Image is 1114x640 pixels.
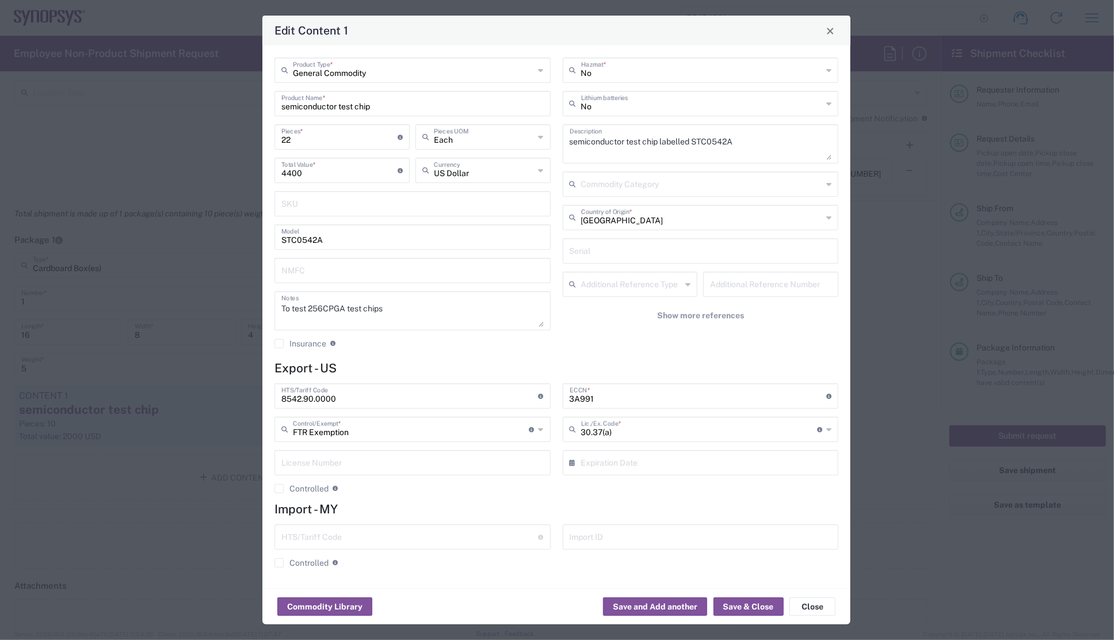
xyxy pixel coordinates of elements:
h4: Import - MY [274,502,838,516]
h4: Export - US [274,361,838,375]
label: Controlled [274,558,329,567]
span: Show more references [657,310,744,321]
button: Close [822,22,838,39]
button: Save & Close [714,597,784,616]
label: Insurance [274,339,326,348]
h4: Edit Content 1 [274,22,349,39]
button: Save and Add another [603,597,707,616]
label: Controlled [274,484,329,493]
button: Close [789,597,836,616]
button: Commodity Library [277,597,372,616]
